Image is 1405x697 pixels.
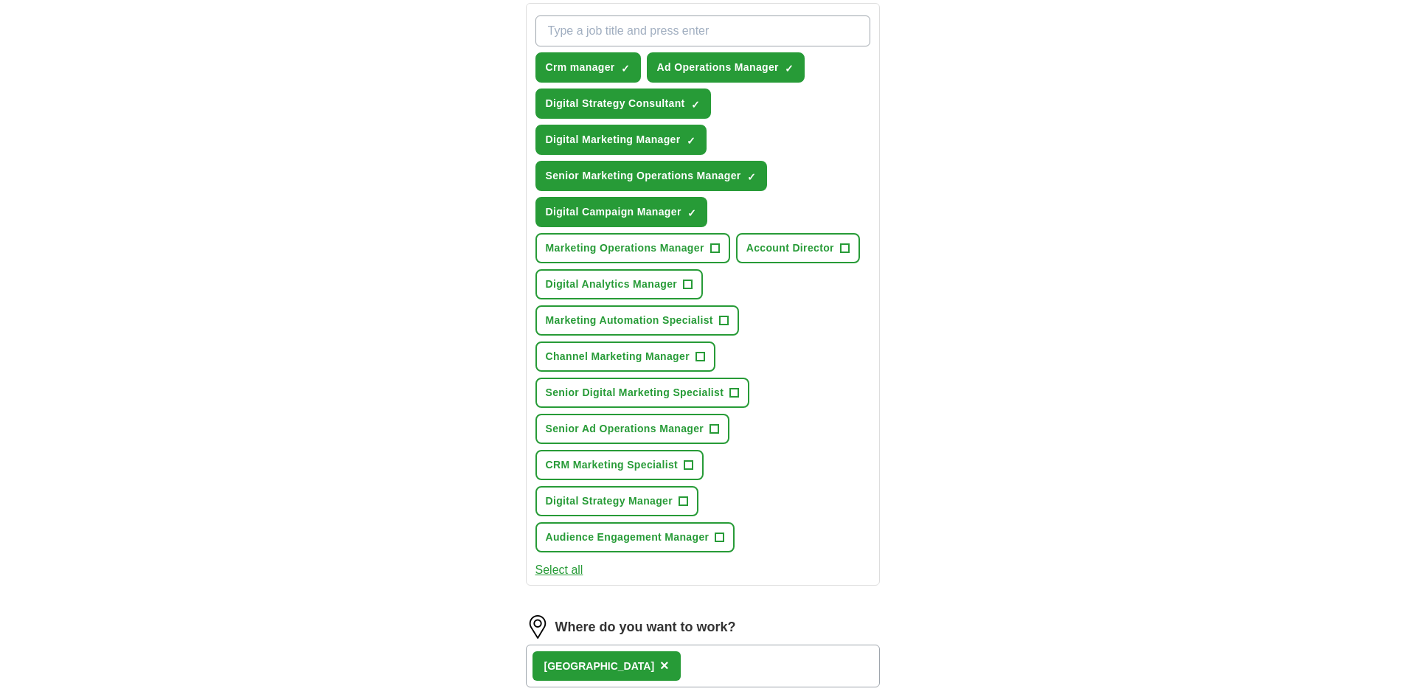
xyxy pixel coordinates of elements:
button: Digital Strategy Consultant✓ [535,89,711,119]
div: [GEOGRAPHIC_DATA] [544,659,655,674]
button: CRM Marketing Specialist [535,450,704,480]
span: Digital Analytics Manager [546,277,678,292]
span: Digital Campaign Manager [546,204,681,220]
span: ✓ [687,135,695,147]
button: Select all [535,561,583,579]
img: location.png [526,615,549,639]
button: Account Director [736,233,860,263]
span: Channel Marketing Manager [546,349,690,364]
button: Digital Marketing Manager✓ [535,125,707,155]
span: Digital Strategy Consultant [546,96,685,111]
button: Audience Engagement Manager [535,522,735,552]
span: Crm manager [546,60,615,75]
span: ✓ [747,171,756,183]
span: ✓ [687,207,696,219]
span: Digital Marketing Manager [546,132,681,148]
input: Type a job title and press enter [535,15,870,46]
span: CRM Marketing Specialist [546,457,679,473]
button: Marketing Automation Specialist [535,305,739,336]
span: Digital Strategy Manager [546,493,673,509]
span: Marketing Operations Manager [546,240,704,256]
button: Crm manager✓ [535,52,641,83]
button: Marketing Operations Manager [535,233,730,263]
button: × [660,655,669,677]
span: Senior Digital Marketing Specialist [546,385,724,400]
span: ✓ [785,63,794,74]
span: ✓ [691,99,700,111]
button: Senior Ad Operations Manager [535,414,730,444]
span: Senior Marketing Operations Manager [546,168,741,184]
span: Account Director [746,240,834,256]
button: Digital Campaign Manager✓ [535,197,707,227]
button: Senior Marketing Operations Manager✓ [535,161,767,191]
span: × [660,657,669,673]
span: ✓ [621,63,630,74]
button: Ad Operations Manager✓ [647,52,805,83]
button: Digital Strategy Manager [535,486,699,516]
span: Ad Operations Manager [657,60,779,75]
span: Marketing Automation Specialist [546,313,713,328]
button: Digital Analytics Manager [535,269,704,299]
button: Channel Marketing Manager [535,341,715,372]
label: Where do you want to work? [555,617,736,637]
span: Audience Engagement Manager [546,530,710,545]
span: Senior Ad Operations Manager [546,421,704,437]
button: Senior Digital Marketing Specialist [535,378,750,408]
